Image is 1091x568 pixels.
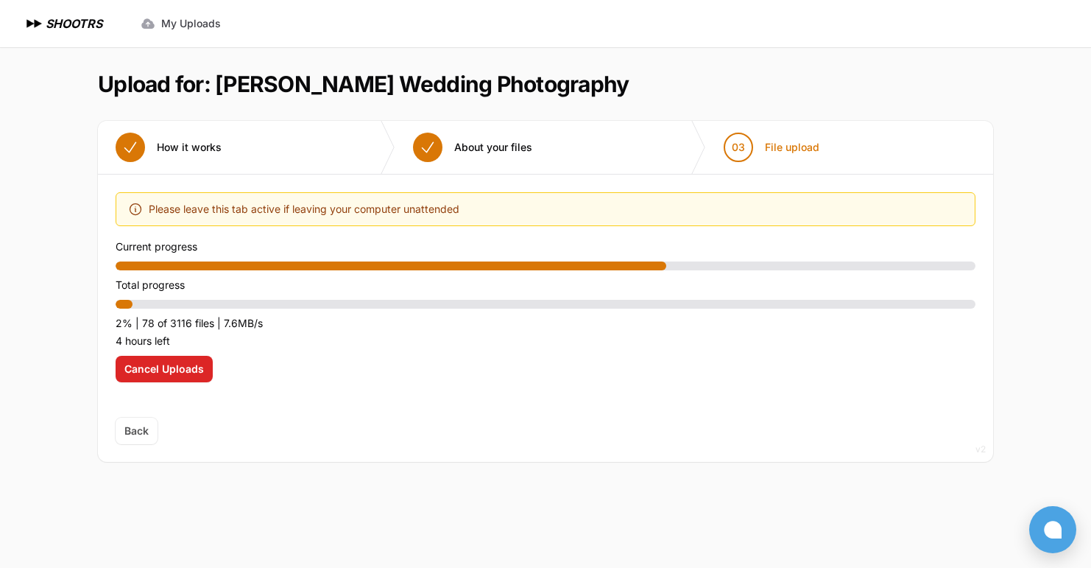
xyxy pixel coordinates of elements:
h1: Upload for: [PERSON_NAME] Wedding Photography [98,71,629,97]
img: SHOOTRS [24,15,46,32]
p: 2% | 78 of 3116 files | 7.6MB/s [116,315,975,332]
button: Open chat window [1029,506,1076,553]
button: 03 File upload [706,121,837,174]
span: Please leave this tab active if leaving your computer unattended [149,200,459,218]
p: 4 hours left [116,332,975,350]
a: My Uploads [132,10,230,37]
button: How it works [98,121,239,174]
a: SHOOTRS SHOOTRS [24,15,102,32]
div: v2 [975,441,986,458]
button: Cancel Uploads [116,356,213,382]
span: File upload [765,140,819,155]
span: How it works [157,140,222,155]
span: My Uploads [161,16,221,31]
span: 03 [732,140,745,155]
span: About your files [454,140,532,155]
span: Cancel Uploads [124,362,204,376]
p: Current progress [116,238,975,256]
button: About your files [395,121,550,174]
h1: SHOOTRS [46,15,102,32]
p: Total progress [116,276,975,294]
